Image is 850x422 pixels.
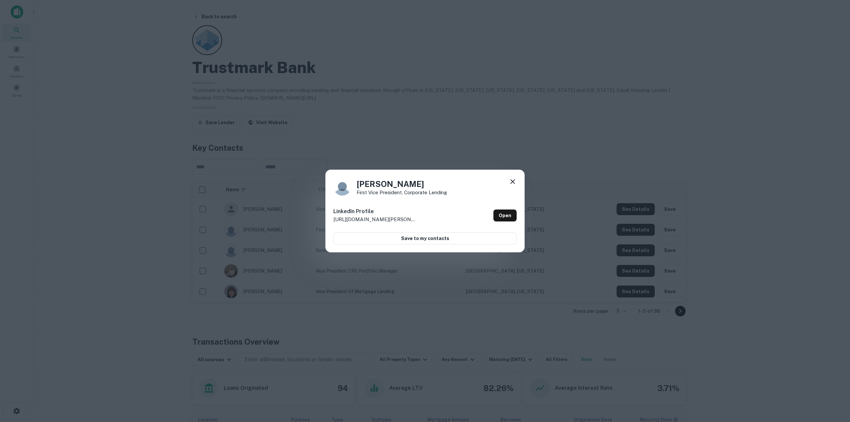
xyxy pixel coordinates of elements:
img: 9c8pery4andzj6ohjkjp54ma2 [333,178,351,196]
h4: [PERSON_NAME] [357,178,447,190]
p: First Vice President, Corporate Lending [357,190,447,195]
button: Save to my contacts [333,232,517,244]
iframe: Chat Widget [817,369,850,401]
p: [URL][DOMAIN_NAME][PERSON_NAME] [333,215,416,223]
a: Open [493,210,517,221]
h6: LinkedIn Profile [333,208,416,215]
